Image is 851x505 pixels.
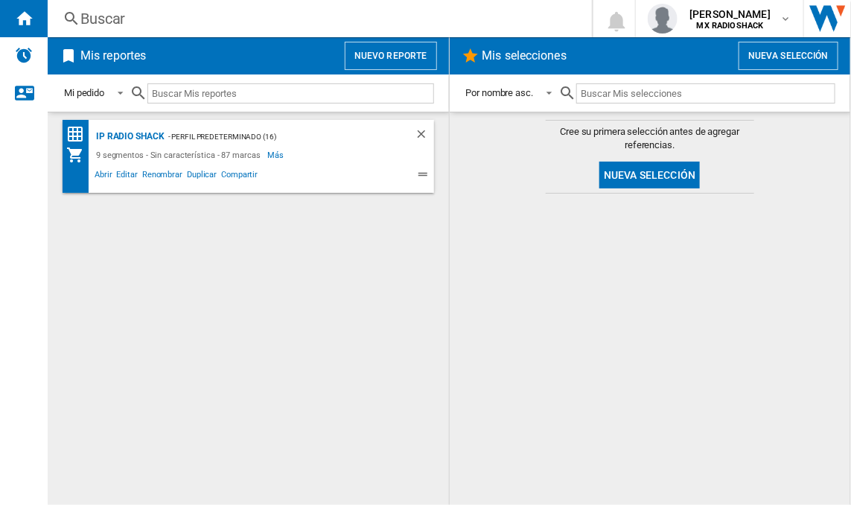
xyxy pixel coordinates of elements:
div: IP Radio Shack [92,127,165,146]
div: 9 segmentos - Sin característica - 87 marcas [92,146,268,164]
div: Mi colección [66,146,92,164]
span: Renombrar [140,168,185,185]
div: Borrar [415,127,434,146]
span: Más [268,146,287,164]
div: Matriz de precios [66,125,92,144]
span: Compartir [219,168,260,185]
img: profile.jpg [648,4,678,34]
button: Nueva selección [599,162,700,188]
b: MX RADIOSHACK [697,21,764,31]
h2: Mis reportes [77,42,149,70]
span: Editar [115,168,140,185]
span: Cree su primera selección antes de agregar referencias. [546,125,754,152]
button: Nuevo reporte [345,42,437,70]
div: - Perfil predeterminado (16) [165,127,385,146]
input: Buscar Mis reportes [147,83,433,104]
img: alerts-logo.svg [15,46,33,64]
input: Buscar Mis selecciones [576,83,835,104]
span: Duplicar [185,168,219,185]
h2: Mis selecciones [479,42,570,70]
button: Nueva selección [739,42,838,70]
span: Abrir [92,168,115,185]
div: Buscar [80,8,553,29]
span: [PERSON_NAME] [689,7,771,22]
div: Por nombre asc. [466,87,534,98]
div: Mi pedido [64,87,104,98]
